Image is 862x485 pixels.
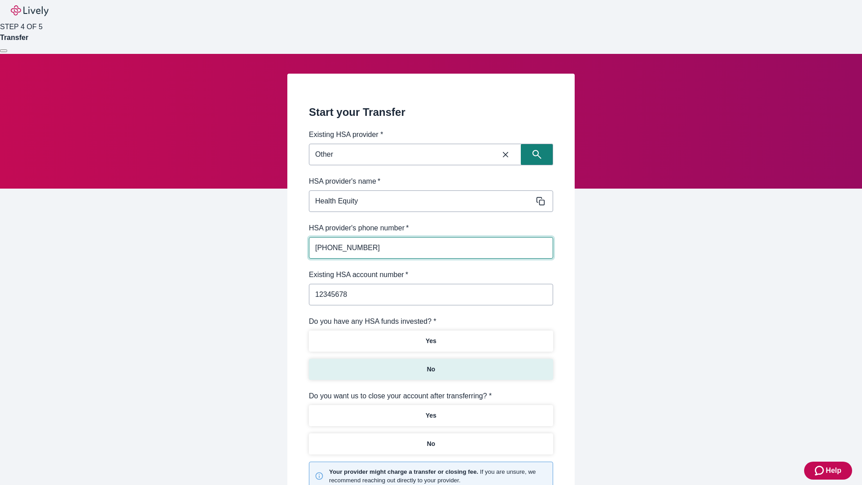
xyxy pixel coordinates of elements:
[309,316,436,327] label: Do you have any HSA funds invested? *
[309,405,553,426] button: Yes
[426,336,436,346] p: Yes
[536,197,545,206] svg: Copy to clipboard
[490,145,521,164] button: Close icon
[501,150,510,159] svg: Close icon
[427,365,435,374] p: No
[309,391,492,401] label: Do you want us to close your account after transferring? *
[534,195,547,207] button: Copy message content to clipboard
[826,465,841,476] span: Help
[309,331,553,352] button: Yes
[427,439,435,449] p: No
[521,144,553,165] button: Search icon
[309,104,553,120] h2: Start your Transfer
[329,467,547,485] small: If you are unsure, we recommend reaching out directly to your provider.
[426,411,436,420] p: Yes
[309,433,553,454] button: No
[309,239,553,257] input: (555) 555-5555
[815,465,826,476] svg: Zendesk support icon
[804,462,852,480] button: Zendesk support iconHelp
[532,150,541,159] svg: Search icon
[11,5,48,16] img: Lively
[309,223,409,234] label: HSA provider's phone number
[309,176,380,187] label: HSA provider's name
[309,359,553,380] button: No
[309,129,383,140] label: Existing HSA provider *
[312,148,490,161] input: Search input
[309,269,408,280] label: Existing HSA account number
[329,468,478,475] strong: Your provider might charge a transfer or closing fee.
